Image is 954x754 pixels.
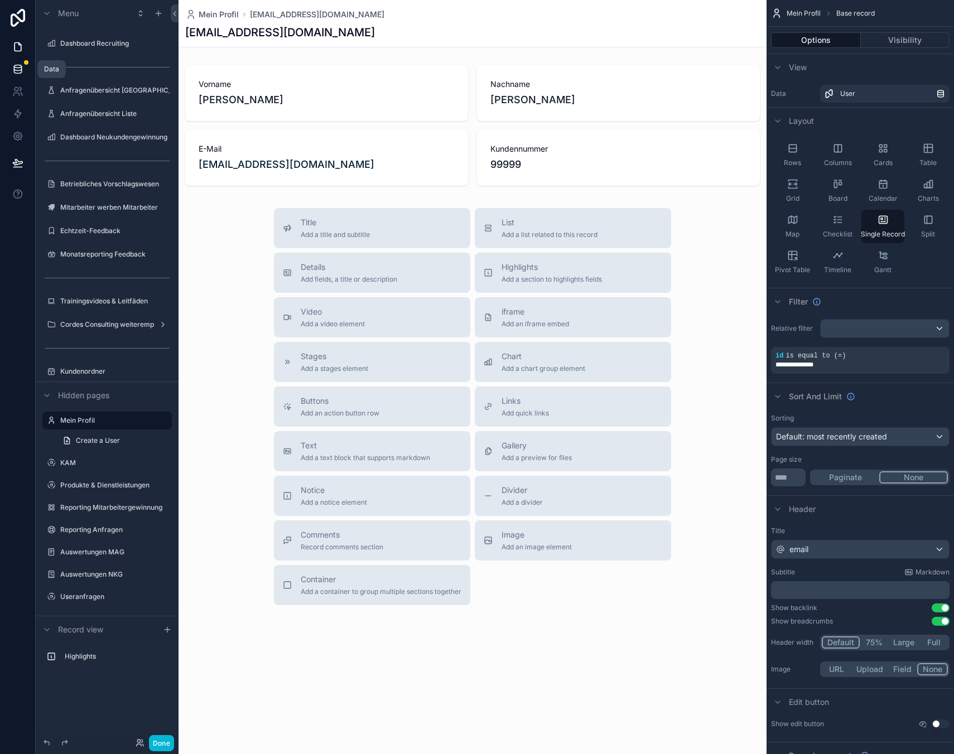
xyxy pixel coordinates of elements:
button: Default: most recently created [771,427,950,446]
button: Split [907,210,950,243]
label: Highlights [65,652,167,661]
span: Mein Profil [787,9,821,18]
button: Table [907,138,950,172]
span: Menu [58,8,79,19]
button: Charts [907,174,950,207]
label: Echtzeit-Feedback [60,226,170,235]
span: Split [921,230,935,239]
span: Markdown [916,568,950,577]
span: Timeline [824,265,851,274]
label: Image [771,665,816,674]
span: id [775,352,783,360]
label: Reporting Mitarbeitergewinnung [60,503,170,512]
label: Useranfragen [60,592,170,601]
label: Data [771,89,816,98]
span: Table [919,158,937,167]
div: scrollable content [771,581,950,599]
span: email [789,544,808,555]
label: KAM [60,458,170,467]
span: Mein Profil [199,9,239,20]
button: Visibility [861,32,950,48]
span: is equal to (=) [786,352,846,360]
label: Auswertungen MAG [60,548,170,557]
label: Show edit button [771,719,824,728]
label: Reporting Anfragen [60,525,170,534]
span: Pivot Table [775,265,810,274]
span: Charts [918,194,939,203]
span: Create a User [76,436,120,445]
button: 75% [860,636,888,649]
label: Header width [771,638,816,647]
button: Paginate [812,471,879,484]
span: Cards [874,158,893,167]
span: Checklist [823,230,852,239]
button: Large [888,636,919,649]
span: Columns [824,158,852,167]
div: Show backlink [771,603,817,612]
label: Sorting [771,414,794,423]
label: Title [771,526,950,535]
label: Kundenordner [60,367,170,376]
button: Single Record [861,210,904,243]
div: Data [44,65,59,74]
span: Rows [784,158,801,167]
label: Relative filter [771,324,816,333]
a: Create a User [56,432,172,449]
button: None [879,471,948,484]
span: Edit button [789,697,829,708]
button: Columns [816,138,859,172]
a: Markdown [904,568,950,577]
a: Mitarbeiter werben Mitarbeiter [60,203,170,212]
span: Base record [836,9,875,18]
span: Default: most recently created [776,432,887,441]
span: Calendar [869,194,898,203]
button: Done [149,735,174,751]
label: Dashboard Neukundengewinnung [60,133,170,142]
button: Checklist [816,210,859,243]
div: scrollable content [36,642,179,676]
button: Rows [771,138,814,172]
button: Field [888,663,918,675]
button: Cards [861,138,904,172]
button: URL [822,663,851,675]
span: Sort And Limit [789,391,842,402]
button: Map [771,210,814,243]
a: Trainingsvideos & Leitfäden [60,297,170,306]
span: Board [828,194,847,203]
button: Grid [771,174,814,207]
button: Default [822,636,860,649]
label: Mein Profil [60,416,165,425]
span: Record view [58,624,103,635]
button: Timeline [816,245,859,279]
label: Anfragenübersicht [GEOGRAPHIC_DATA] [60,86,170,95]
label: Subtitle [771,568,795,577]
span: View [789,62,807,73]
label: Cordes Consulting weiterempfehlen [60,320,154,329]
a: Betriebliches Vorschlagswesen [60,180,170,188]
a: Anfragenübersicht Liste [60,109,170,118]
label: Dashboard Recruiting [60,39,170,48]
label: Monatsreporting Feedback [60,250,170,259]
button: Board [816,174,859,207]
label: Produkte & Dienstleistungen [60,481,170,490]
a: [EMAIL_ADDRESS][DOMAIN_NAME] [250,9,384,20]
span: Grid [786,194,799,203]
button: Options [771,32,861,48]
h1: [EMAIL_ADDRESS][DOMAIN_NAME] [185,25,375,40]
a: Mein Profil [185,9,239,20]
button: email [771,540,950,559]
span: User [840,89,855,98]
div: Show breadcrumbs [771,617,833,626]
button: Upload [851,663,888,675]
